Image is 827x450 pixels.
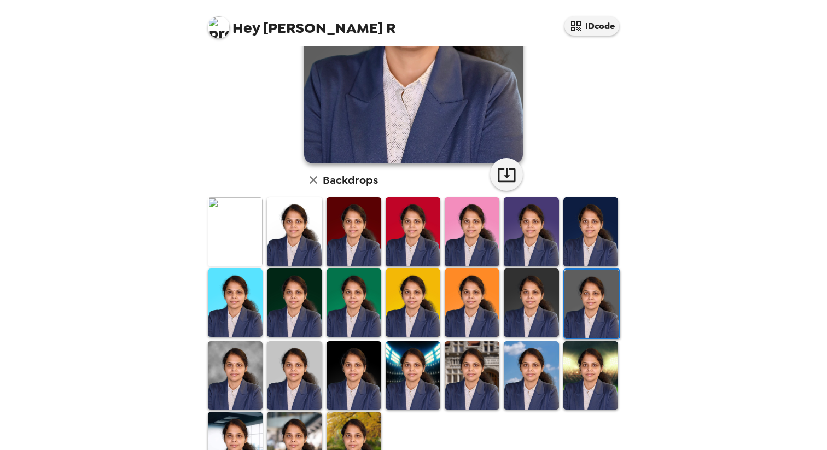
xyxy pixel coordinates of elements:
img: Original [208,197,263,266]
button: IDcode [564,16,619,36]
h6: Backdrops [323,171,378,189]
span: Hey [232,18,260,38]
span: [PERSON_NAME] R [208,11,395,36]
img: profile pic [208,16,230,38]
